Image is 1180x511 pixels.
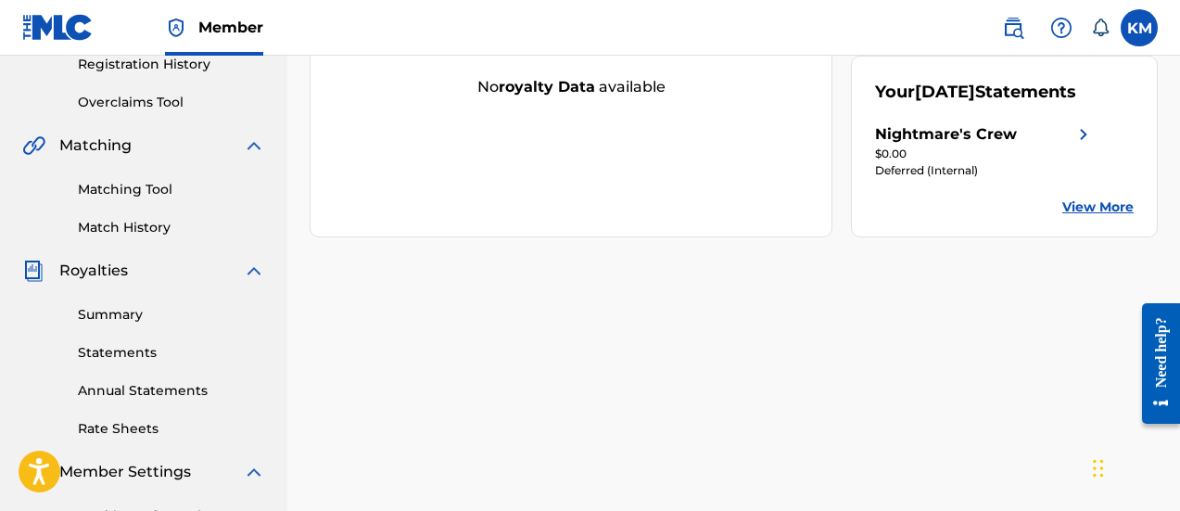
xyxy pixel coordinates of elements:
[875,123,1095,179] a: Nightmare's Crewright chevron icon$0.00Deferred (Internal)
[875,146,1095,162] div: $0.00
[875,162,1095,179] div: Deferred (Internal)
[22,14,94,41] img: MLC Logo
[1072,123,1095,146] img: right chevron icon
[243,134,265,157] img: expand
[78,180,265,199] a: Matching Tool
[78,305,265,325] a: Summary
[499,78,595,96] strong: royalty data
[78,55,265,74] a: Registration History
[1062,198,1134,217] a: View More
[78,419,265,439] a: Rate Sheets
[1043,9,1080,46] div: Help
[78,381,265,401] a: Annual Statements
[1050,17,1072,39] img: help
[165,17,187,39] img: Top Rightsholder
[198,17,263,38] span: Member
[875,80,1076,105] div: Your Statements
[1002,17,1024,39] img: search
[78,93,265,112] a: Overclaims Tool
[1091,19,1110,37] div: Notifications
[59,461,191,483] span: Member Settings
[1093,441,1104,496] div: Drag
[59,134,132,157] span: Matching
[1121,9,1158,46] div: User Menu
[875,123,1017,146] div: Nightmare's Crew
[243,260,265,282] img: expand
[311,76,831,98] div: No available
[59,260,128,282] span: Royalties
[243,461,265,483] img: expand
[22,260,44,282] img: Royalties
[78,218,265,237] a: Match History
[1087,422,1180,511] iframe: Chat Widget
[78,343,265,363] a: Statements
[915,82,975,102] span: [DATE]
[995,9,1032,46] a: Public Search
[22,134,45,157] img: Matching
[1128,288,1180,438] iframe: Resource Center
